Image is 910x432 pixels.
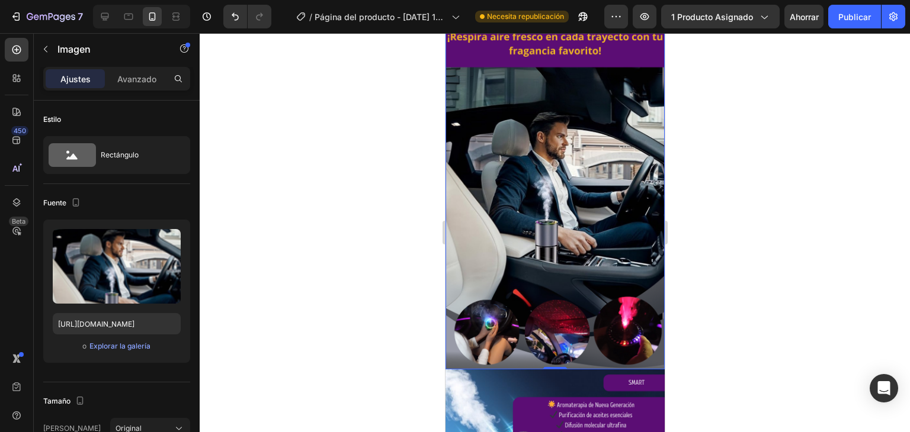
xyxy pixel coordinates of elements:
font: Explorar la galería [89,341,150,350]
font: Ajustes [60,74,91,84]
iframe: Área de diseño [446,33,665,432]
font: Imagen [57,43,91,55]
font: Necesita republicación [487,12,564,21]
font: 450 [14,127,26,135]
img: imagen de vista previa [53,229,181,304]
font: Rectángulo [101,150,139,159]
font: 7 [78,11,83,22]
button: Ahorrar [784,5,824,28]
font: Estilo [43,115,61,124]
font: Avanzado [117,74,156,84]
div: Deshacer/Rehacer [223,5,271,28]
font: Beta [12,217,25,225]
font: Fuente [43,198,66,207]
button: 7 [5,5,88,28]
input: https://ejemplo.com/imagen.jpg [53,313,181,334]
button: Explorar la galería [89,340,151,352]
font: 1 producto asignado [671,12,753,22]
font: / [309,12,312,22]
button: Publicar [828,5,881,28]
p: Imagen [57,42,158,56]
button: 1 producto asignado [661,5,780,28]
font: Página del producto - [DATE] 10:38:55 [315,12,443,34]
font: Ahorrar [790,12,819,22]
div: Abrir Intercom Messenger [870,374,898,402]
font: Tamaño [43,396,71,405]
font: o [82,341,86,350]
font: Publicar [838,12,871,22]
